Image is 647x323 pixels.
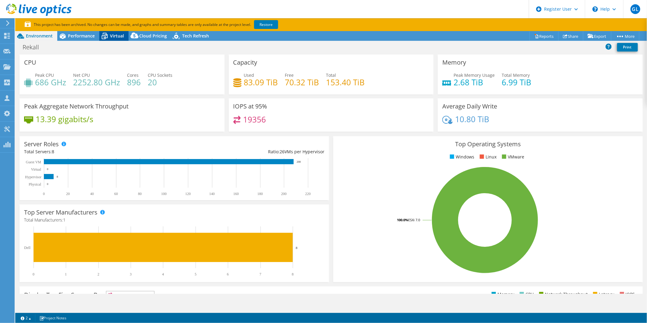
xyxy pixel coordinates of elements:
text: 4 [162,272,164,276]
text: 0 [33,272,34,276]
text: 5 [195,272,196,276]
text: 8 [292,272,294,276]
li: Memory [490,291,514,298]
a: Restore [254,20,278,29]
h4: 153.40 TiB [326,79,365,86]
text: 200 [281,192,287,196]
text: Physical [29,182,41,186]
text: Dell [24,246,30,250]
h4: 83.09 TiB [244,79,278,86]
tspan: ESXi 7.0 [408,218,420,222]
h3: Average Daily Write [442,103,497,110]
h1: Rekall [20,44,48,51]
text: Guest VM [26,160,41,164]
h3: Top Operating Systems [338,141,638,147]
span: Peak Memory Usage [454,72,495,78]
text: 0 [43,192,45,196]
h3: CPU [24,59,36,66]
li: CPU [518,291,534,298]
text: 20 [66,192,70,196]
text: Hypervisor [25,175,41,179]
span: Environment [26,33,53,39]
a: Share [558,31,583,41]
text: 8 [57,175,58,178]
li: VMware [500,154,524,160]
text: Virtual [31,167,41,172]
li: Network Throughput [538,291,588,298]
h4: 896 [127,79,141,86]
text: 60 [114,192,118,196]
h4: 686 GHz [35,79,66,86]
span: IOPS [106,291,154,299]
span: Net CPU [73,72,90,78]
text: 180 [257,192,263,196]
text: 220 [305,192,311,196]
span: 1 [63,217,65,223]
h4: 10.80 TiB [455,116,489,122]
a: Export [583,31,611,41]
text: 160 [233,192,239,196]
li: Latency [592,291,614,298]
span: Tech Refresh [182,33,209,39]
text: 6 [227,272,229,276]
text: 3 [130,272,132,276]
span: Peak CPU [35,72,54,78]
span: GL [631,4,640,14]
span: Total [326,72,336,78]
span: CPU Sockets [148,72,172,78]
h4: 20 [148,79,172,86]
p: This project has been archived. No changes can be made, and graphs and summary tables are only av... [25,21,323,28]
text: 0 [47,183,48,186]
span: 26 [280,149,285,154]
svg: \n [592,6,598,12]
text: 7 [260,272,261,276]
h4: 13.39 gigabits/s [36,116,93,122]
text: 2 [97,272,99,276]
text: 8 [296,246,298,250]
text: 1 [65,272,67,276]
div: Total Servers: [24,148,174,155]
li: Linux [478,154,497,160]
text: 0 [47,168,48,171]
h4: Total Manufacturers: [24,217,324,223]
span: 8 [52,149,54,154]
span: Total Memory [502,72,530,78]
span: Performance [68,33,95,39]
span: Free [285,72,294,78]
text: 40 [90,192,94,196]
h3: IOPS at 95% [233,103,267,110]
h4: 6.99 TiB [502,79,531,86]
li: IOPS [618,291,635,298]
h3: Top Server Manufacturers [24,209,97,216]
text: 120 [185,192,191,196]
a: Project Notes [35,314,71,322]
tspan: 100.0% [397,218,408,222]
span: Virtual [110,33,124,39]
h4: 19356 [243,116,266,123]
h3: Capacity [233,59,257,66]
h4: 70.32 TiB [285,79,319,86]
a: More [611,31,639,41]
h3: Peak Aggregate Network Throughput [24,103,129,110]
text: 208 [297,160,301,163]
li: Windows [448,154,474,160]
span: Cloud Pricing [139,33,167,39]
h4: 2252.80 GHz [73,79,120,86]
text: 100 [161,192,167,196]
text: 80 [138,192,142,196]
div: Ratio: VMs per Hypervisor [174,148,324,155]
span: Cores [127,72,139,78]
text: 140 [209,192,215,196]
h3: Memory [442,59,466,66]
a: 2 [16,314,35,322]
a: Print [617,43,638,51]
h3: Server Roles [24,141,59,147]
h4: 2.68 TiB [454,79,495,86]
span: Used [244,72,254,78]
a: Reports [529,31,559,41]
